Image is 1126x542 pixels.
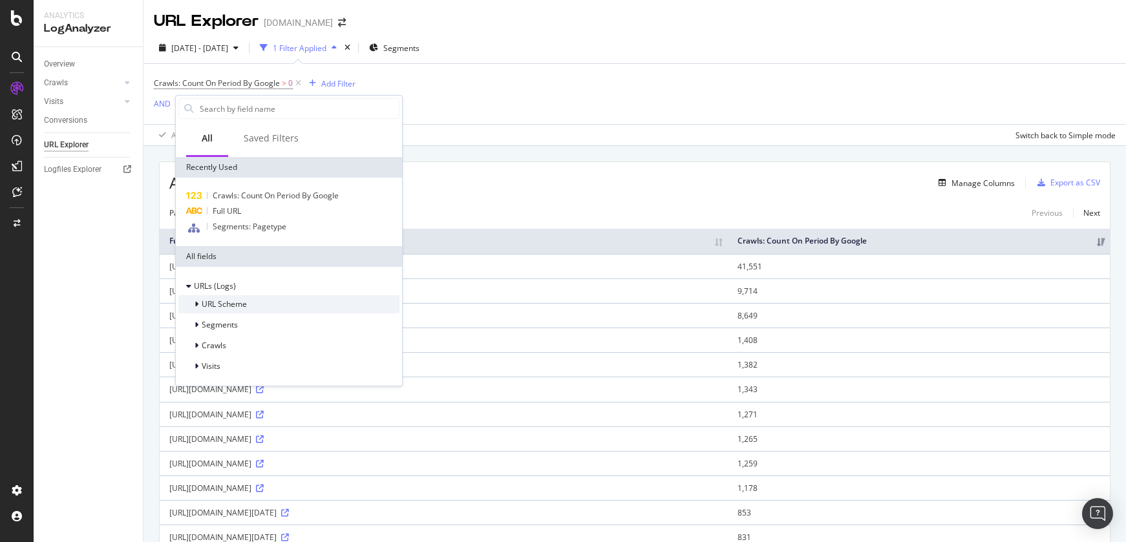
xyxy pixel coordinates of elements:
span: Full URL [213,205,241,216]
span: Approximately 4.8M URLs found [169,172,403,194]
td: 1,382 [728,352,1110,377]
span: 0 [288,74,293,92]
span: [DATE] - [DATE] [171,43,228,54]
div: 1 Filter Applied [273,43,326,54]
button: 1 Filter Applied [255,37,342,58]
div: Page 1 (50 results) out of 48,491 sampled entries [169,207,346,218]
div: [URL][DOMAIN_NAME][DATE] [169,261,718,272]
div: Analytics [44,10,133,21]
div: Recently Used [176,157,402,178]
td: 1,271 [728,402,1110,426]
td: 853 [728,500,1110,525]
div: All [202,132,213,145]
div: Crawls [44,76,68,90]
td: 1,343 [728,377,1110,401]
div: [URL][DOMAIN_NAME] [169,359,718,370]
div: Switch back to Simple mode [1015,130,1116,141]
span: Crawls: Count On Period By Google [154,78,280,89]
div: LogAnalyzer [44,21,133,36]
span: Crawls: Count On Period By Google [213,190,339,201]
div: [URL][DOMAIN_NAME] [169,483,718,494]
div: Logfiles Explorer [44,163,101,176]
td: 1,178 [728,475,1110,500]
th: Crawls: Count On Period By Google: activate to sort column ascending [728,229,1110,254]
span: > [282,78,286,89]
div: [URL][DOMAIN_NAME] [169,286,718,297]
div: arrow-right-arrow-left [338,18,346,27]
button: Apply [154,125,191,145]
a: URL Explorer [44,138,134,152]
button: AND [154,98,171,110]
span: URL Scheme [202,298,247,309]
div: URL Explorer [44,138,89,152]
td: 1,259 [728,451,1110,475]
button: Segments [364,37,425,58]
a: Crawls [44,76,121,90]
td: 1,408 [728,328,1110,352]
div: [URL][DOMAIN_NAME] [169,458,718,469]
div: Overview [44,57,75,71]
div: [URL][DOMAIN_NAME] [169,335,718,346]
div: Open Intercom Messenger [1082,498,1113,529]
div: Conversions [44,114,87,127]
div: URL Explorer [154,10,259,32]
span: Segments [383,43,420,54]
div: AND [154,98,171,109]
button: Export as CSV [1032,172,1100,193]
a: Conversions [44,114,134,127]
button: Add Filter [304,76,356,91]
div: Visits [44,95,63,109]
button: Manage Columns [933,175,1015,191]
div: times [342,41,353,54]
a: Logfiles Explorer [44,163,134,176]
input: Search by field name [198,99,399,118]
div: Export as CSV [1050,177,1100,188]
td: 41,551 [728,254,1110,278]
div: [URL][DOMAIN_NAME] [169,433,718,444]
div: [URL][DOMAIN_NAME][DATE] [169,507,718,518]
td: 9,714 [728,278,1110,303]
div: [URL][DOMAIN_NAME] [169,384,718,395]
td: 8,649 [728,303,1110,328]
div: [DOMAIN_NAME] [264,16,333,29]
span: Segments: Pagetype [213,221,286,232]
button: Switch back to Simple mode [1010,125,1116,145]
a: Next [1073,203,1100,222]
td: 1,265 [728,426,1110,451]
span: Segments [202,319,238,330]
span: Crawls [202,340,226,351]
div: All fields [176,246,402,267]
a: Visits [44,95,121,109]
div: [URL][DOMAIN_NAME] [169,310,718,321]
div: Apply [171,130,191,141]
div: [URL][DOMAIN_NAME] [169,409,718,420]
th: Full URL: activate to sort column ascending [160,229,728,254]
span: URLs (Logs) [194,280,236,291]
div: Add Filter [321,78,356,89]
button: [DATE] - [DATE] [154,37,244,58]
div: Manage Columns [951,178,1015,189]
a: Overview [44,57,134,71]
div: Saved Filters [244,132,299,145]
span: Visits [202,360,220,371]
